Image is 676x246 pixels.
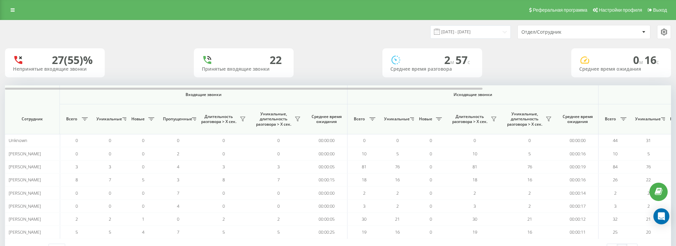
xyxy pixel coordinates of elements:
span: 30 [362,216,366,222]
span: 4 [177,164,179,170]
span: 3 [277,164,280,170]
span: 5 [222,229,225,235]
span: 16 [644,53,659,67]
span: 81 [473,164,477,170]
span: 0 [142,203,144,209]
span: 2 [222,216,225,222]
span: 26 [613,177,617,183]
span: 0 [277,190,280,196]
span: 0 [75,137,78,143]
span: 3 [614,203,616,209]
span: 7 [109,177,111,183]
span: 7 [177,190,179,196]
span: 19 [362,229,366,235]
span: 31 [646,137,651,143]
span: Пропущенные [163,116,190,122]
td: 00:00:11 [557,226,599,239]
span: 30 [473,216,477,222]
span: 76 [646,164,651,170]
span: 0 [75,151,78,157]
span: 0 [363,137,365,143]
span: [PERSON_NAME] [9,190,41,196]
span: 0 [430,164,432,170]
span: 21 [646,216,651,222]
span: 2 [647,203,650,209]
span: 0 [430,151,432,157]
span: c [468,58,470,66]
div: 22 [270,54,282,66]
span: 0 [142,151,144,157]
span: Длительность разговора > Х сек. [451,114,489,124]
span: 0 [75,190,78,196]
td: 00:00:12 [557,213,599,226]
span: Новые [130,116,146,122]
span: 1 [142,216,144,222]
span: 10 [613,151,617,157]
span: Исходящие звонки [363,92,583,97]
span: 5 [109,229,111,235]
span: 22 [646,177,651,183]
td: 00:00:16 [557,173,599,186]
span: 25 [613,229,617,235]
span: 2 [444,53,456,67]
span: 16 [395,229,400,235]
td: 00:00:00 [306,134,347,147]
span: 10 [473,151,477,157]
span: 5 [277,229,280,235]
span: 0 [277,137,280,143]
span: 5 [528,151,531,157]
td: 00:00:00 [557,134,599,147]
span: 0 [142,190,144,196]
span: Всего [63,116,80,122]
span: 0 [430,177,432,183]
span: 5 [647,151,650,157]
span: 8 [222,177,225,183]
span: 0 [396,137,399,143]
span: 0 [222,151,225,157]
span: 21 [395,216,400,222]
div: Непринятые входящие звонки [13,66,97,72]
span: 0 [109,190,111,196]
span: 84 [613,164,617,170]
span: 0 [109,151,111,157]
span: 32 [613,216,617,222]
td: 00:00:25 [306,226,347,239]
div: Среднее время разговора [390,66,474,72]
span: 0 [430,190,432,196]
td: 00:00:16 [557,147,599,160]
span: 0 [277,203,280,209]
span: 0 [177,216,179,222]
span: 3 [222,164,225,170]
span: Настройки профиля [599,7,642,13]
span: [PERSON_NAME] [9,164,41,170]
span: [PERSON_NAME] [9,229,41,235]
span: 4 [177,203,179,209]
div: Среднее время ожидания [579,66,663,72]
span: [PERSON_NAME] [9,177,41,183]
td: 00:00:00 [306,147,347,160]
span: 76 [395,164,400,170]
span: 4 [142,229,144,235]
span: 0 [177,137,179,143]
span: 5 [396,151,399,157]
span: 20 [646,229,651,235]
span: 16 [395,177,400,183]
div: Принятые входящие звонки [202,66,286,72]
span: 2 [277,216,280,222]
span: Новые [417,116,434,122]
span: Всего [351,116,367,122]
td: 00:00:00 [306,200,347,213]
span: 3 [109,164,111,170]
span: 0 [430,229,432,235]
span: 5 [142,177,144,183]
span: 0 [430,216,432,222]
span: 8 [75,177,78,183]
span: 0 [109,137,111,143]
span: 0 [430,203,432,209]
span: Длительность разговора > Х сек. [200,114,238,124]
td: 00:00:00 [306,186,347,199]
span: Уникальные, длительность разговора > Х сек. [254,111,293,127]
span: [PERSON_NAME] [9,203,41,209]
span: Входящие звонки [77,92,330,97]
td: 00:00:05 [306,213,347,226]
